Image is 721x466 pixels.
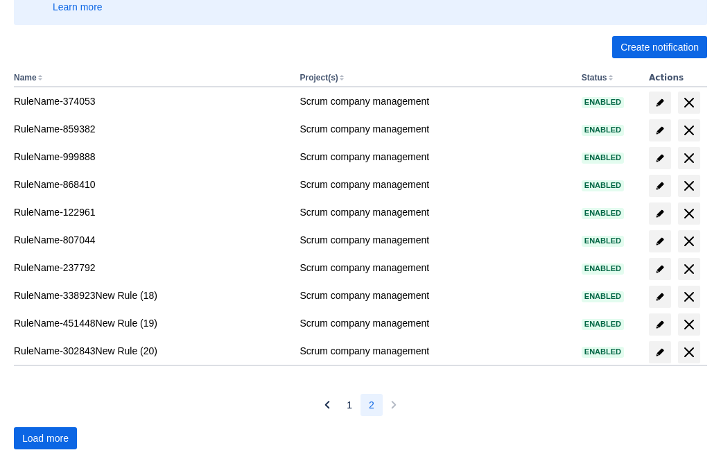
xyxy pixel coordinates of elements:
[14,122,288,136] div: RuleName-859382
[14,427,77,449] button: Load more
[681,288,697,305] span: delete
[654,97,666,108] span: edit
[383,394,405,416] button: Next
[22,427,69,449] span: Load more
[681,233,697,250] span: delete
[582,348,624,356] span: Enabled
[316,394,405,416] nav: Pagination
[654,125,666,136] span: edit
[299,150,570,164] div: Scrum company management
[681,344,697,361] span: delete
[681,150,697,166] span: delete
[654,291,666,302] span: edit
[582,320,624,328] span: Enabled
[338,394,360,416] button: Page 1
[369,394,374,416] span: 2
[681,316,697,333] span: delete
[14,316,288,330] div: RuleName-451448New Rule (19)
[681,205,697,222] span: delete
[582,126,624,134] span: Enabled
[654,180,666,191] span: edit
[14,178,288,191] div: RuleName-868410
[299,94,570,108] div: Scrum company management
[654,208,666,219] span: edit
[654,347,666,358] span: edit
[299,316,570,330] div: Scrum company management
[654,264,666,275] span: edit
[582,209,624,217] span: Enabled
[299,122,570,136] div: Scrum company management
[681,122,697,139] span: delete
[299,178,570,191] div: Scrum company management
[582,73,607,83] button: Status
[681,94,697,111] span: delete
[14,344,288,358] div: RuleName-302843New Rule (20)
[582,98,624,106] span: Enabled
[582,154,624,162] span: Enabled
[654,236,666,247] span: edit
[582,237,624,245] span: Enabled
[643,69,707,87] th: Actions
[681,261,697,277] span: delete
[612,36,707,58] button: Create notification
[299,205,570,219] div: Scrum company management
[582,293,624,300] span: Enabled
[347,394,352,416] span: 1
[14,205,288,219] div: RuleName-122961
[582,182,624,189] span: Enabled
[582,265,624,273] span: Enabled
[299,73,338,83] button: Project(s)
[299,233,570,247] div: Scrum company management
[299,288,570,302] div: Scrum company management
[14,261,288,275] div: RuleName-237792
[14,288,288,302] div: RuleName-338923New Rule (18)
[299,344,570,358] div: Scrum company management
[14,233,288,247] div: RuleName-807044
[620,36,699,58] span: Create notification
[14,150,288,164] div: RuleName-999888
[14,73,37,83] button: Name
[316,394,338,416] button: Previous
[299,261,570,275] div: Scrum company management
[654,153,666,164] span: edit
[360,394,383,416] button: Page 2
[654,319,666,330] span: edit
[14,94,288,108] div: RuleName-374053
[681,178,697,194] span: delete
